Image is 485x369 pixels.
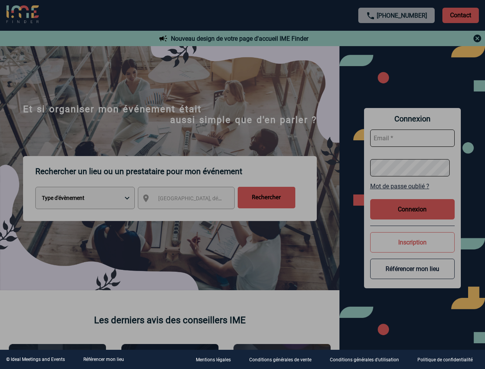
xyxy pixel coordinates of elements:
[417,357,473,363] p: Politique de confidentialité
[330,357,399,363] p: Conditions générales d'utilisation
[196,357,231,363] p: Mentions légales
[6,357,65,362] div: © Ideal Meetings and Events
[190,356,243,363] a: Mentions légales
[83,357,124,362] a: Référencer mon lieu
[249,357,311,363] p: Conditions générales de vente
[411,356,485,363] a: Politique de confidentialité
[243,356,324,363] a: Conditions générales de vente
[324,356,411,363] a: Conditions générales d'utilisation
